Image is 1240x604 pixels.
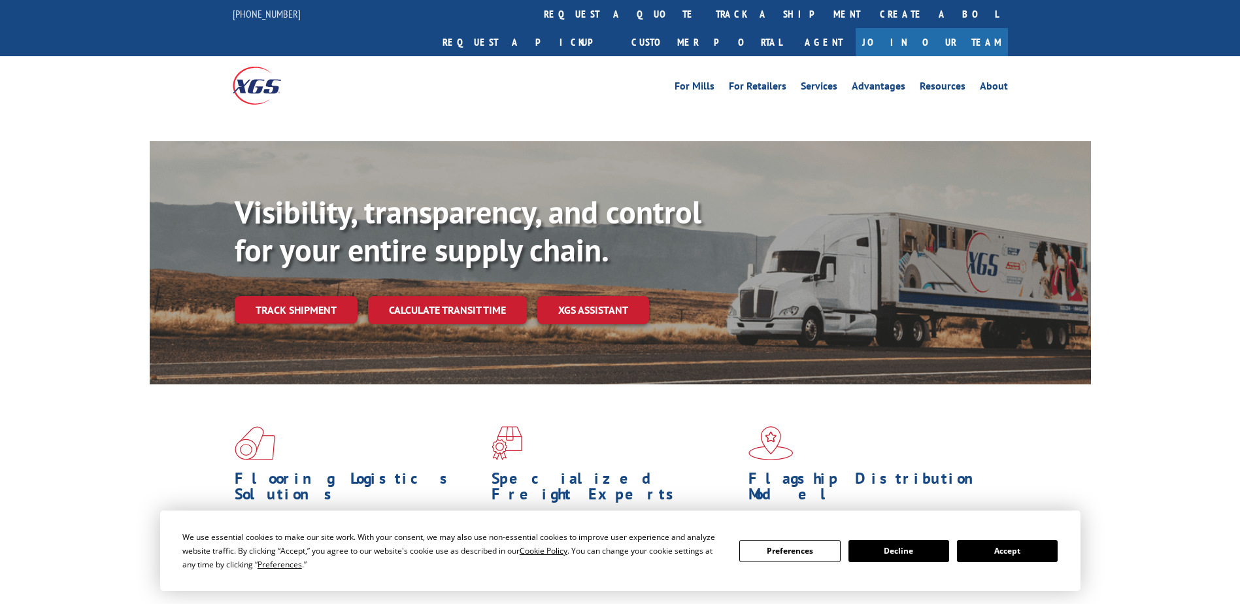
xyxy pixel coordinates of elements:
[433,28,622,56] a: Request a pickup
[739,540,840,562] button: Preferences
[235,426,275,460] img: xgs-icon-total-supply-chain-intelligence-red
[492,509,739,567] p: From 123 overlength loads to delicate cargo, our experienced staff knows the best way to move you...
[729,81,786,95] a: For Retailers
[368,296,527,324] a: Calculate transit time
[792,28,856,56] a: Agent
[182,530,724,571] div: We use essential cookies to make our site work. With your consent, we may also use non-essential ...
[160,511,1081,591] div: Cookie Consent Prompt
[957,540,1058,562] button: Accept
[801,81,837,95] a: Services
[852,81,905,95] a: Advantages
[622,28,792,56] a: Customer Portal
[856,28,1008,56] a: Join Our Team
[980,81,1008,95] a: About
[748,426,794,460] img: xgs-icon-flagship-distribution-model-red
[848,540,949,562] button: Decline
[537,296,649,324] a: XGS ASSISTANT
[233,7,301,20] a: [PHONE_NUMBER]
[258,559,302,570] span: Preferences
[675,81,714,95] a: For Mills
[920,81,965,95] a: Resources
[520,545,567,556] span: Cookie Policy
[492,471,739,509] h1: Specialized Freight Experts
[235,509,481,555] span: As an industry carrier of choice, XGS has brought innovation and dedication to flooring logistics...
[492,426,522,460] img: xgs-icon-focused-on-flooring-red
[235,192,701,270] b: Visibility, transparency, and control for your entire supply chain.
[748,509,989,539] span: Our agile distribution network gives you nationwide inventory management on demand.
[235,471,482,509] h1: Flooring Logistics Solutions
[235,296,358,324] a: Track shipment
[748,471,996,509] h1: Flagship Distribution Model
